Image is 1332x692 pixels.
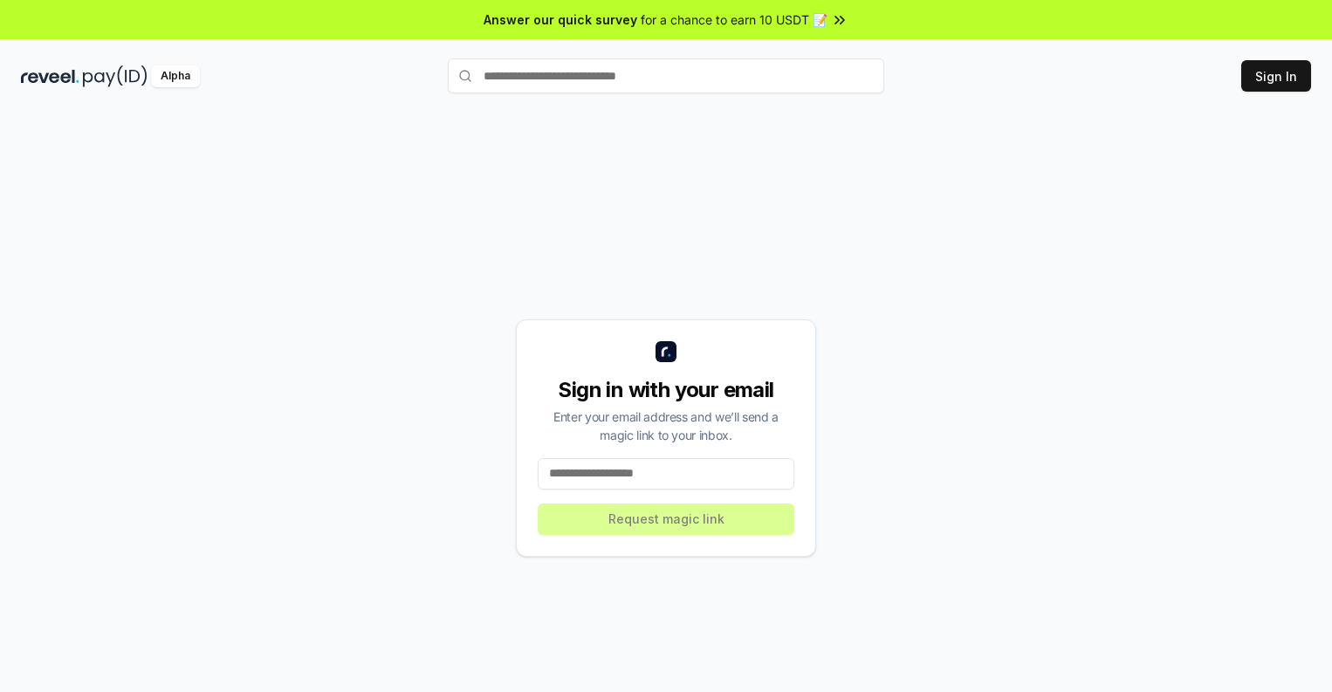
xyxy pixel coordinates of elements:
[484,10,637,29] span: Answer our quick survey
[83,65,148,87] img: pay_id
[1241,60,1311,92] button: Sign In
[538,376,794,404] div: Sign in with your email
[21,65,79,87] img: reveel_dark
[656,341,676,362] img: logo_small
[538,408,794,444] div: Enter your email address and we’ll send a magic link to your inbox.
[641,10,827,29] span: for a chance to earn 10 USDT 📝
[151,65,200,87] div: Alpha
